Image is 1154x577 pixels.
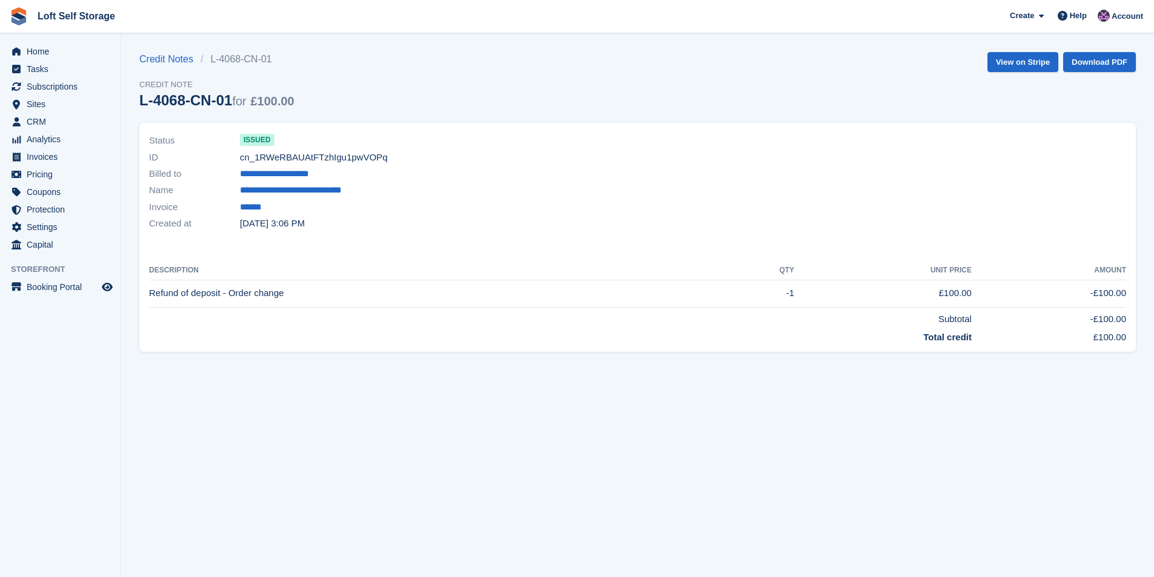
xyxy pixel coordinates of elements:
a: menu [6,201,114,218]
a: View on Stripe [987,52,1058,72]
span: Help [1070,10,1087,22]
a: Loft Self Storage [33,6,120,26]
span: issued [240,134,274,146]
a: menu [6,279,114,295]
td: -1 [730,280,794,307]
td: -£100.00 [972,307,1126,326]
span: Billed to [149,167,240,181]
span: Account [1112,10,1143,22]
strong: Total credit [923,332,972,342]
span: Created at [149,217,240,231]
span: Analytics [27,131,99,148]
a: menu [6,96,114,113]
a: menu [6,61,114,77]
td: £100.00 [972,326,1126,345]
td: Refund of deposit - Order change [149,280,730,307]
span: Booking Portal [27,279,99,295]
span: Storefront [11,263,121,275]
span: Name [149,183,240,197]
span: Invoices [27,148,99,165]
h1: L-4068-CN-01 [139,92,294,108]
th: Amount [972,261,1126,280]
a: menu [6,183,114,200]
span: Home [27,43,99,60]
span: Subscriptions [27,78,99,95]
span: £100.00 [250,94,294,108]
a: menu [6,113,114,130]
td: Subtotal [149,307,972,326]
span: Credit Note [139,79,294,91]
span: Coupons [27,183,99,200]
span: Sites [27,96,99,113]
img: Amy Wright [1098,10,1110,22]
img: stora-icon-8386f47178a22dfd0bd8f6a31ec36ba5ce8667c1dd55bd0f319d3a0aa187defe.svg [10,7,28,25]
span: Status [149,134,240,148]
a: menu [6,219,114,236]
a: menu [6,166,114,183]
span: Settings [27,219,99,236]
a: menu [6,78,114,95]
span: Create [1010,10,1034,22]
span: Capital [27,236,99,253]
a: Preview store [100,280,114,294]
span: for [232,94,246,108]
time: 2025-06-05 14:06:33 UTC [240,217,305,231]
a: menu [6,43,114,60]
th: Unit Price [794,261,972,280]
a: menu [6,236,114,253]
span: Tasks [27,61,99,77]
span: CRM [27,113,99,130]
a: menu [6,131,114,148]
a: Credit Notes [139,52,201,67]
td: -£100.00 [972,280,1126,307]
th: Description [149,261,730,280]
a: menu [6,148,114,165]
a: Download PDF [1063,52,1136,72]
span: Protection [27,201,99,218]
span: cn_1RWeRBAUAtFTzhIgu1pwVOPq [240,151,388,165]
td: £100.00 [794,280,972,307]
nav: breadcrumbs [139,52,294,67]
th: QTY [730,261,794,280]
span: Pricing [27,166,99,183]
span: Invoice [149,200,240,214]
span: ID [149,151,240,165]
